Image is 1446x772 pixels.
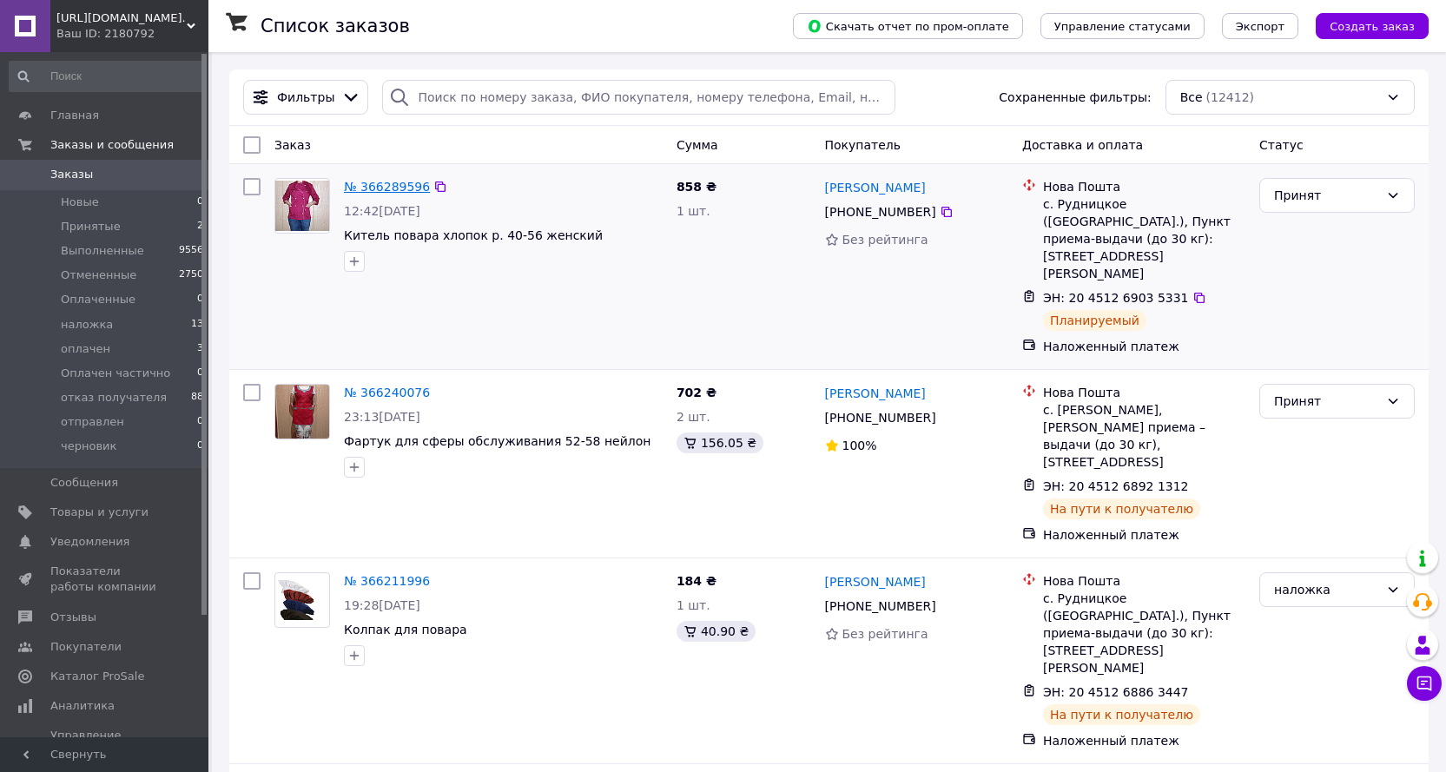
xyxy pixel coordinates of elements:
div: На пути к получателю [1043,498,1200,519]
span: Все [1180,89,1203,106]
div: Нова Пошта [1043,178,1245,195]
div: с. Рудницкое ([GEOGRAPHIC_DATA].), Пункт приема-выдачи (до 30 кг): [STREET_ADDRESS][PERSON_NAME] [1043,590,1245,676]
span: Отзывы [50,610,96,625]
a: [PERSON_NAME] [825,573,926,591]
span: 100% [842,439,877,452]
button: Создать заказ [1316,13,1429,39]
span: Товары и услуги [50,505,149,520]
div: Планируемый [1043,310,1146,331]
a: [PERSON_NAME] [825,179,926,196]
a: № 366240076 [344,386,430,399]
span: 88 [191,390,203,406]
span: Без рейтинга [842,233,928,247]
span: ЭН: 20 4512 6903 5331 [1043,291,1189,305]
span: [PHONE_NUMBER] [825,411,936,425]
div: Наложенный платеж [1043,526,1245,544]
button: Чат с покупателем [1407,666,1442,701]
span: Заказы [50,167,93,182]
a: № 366289596 [344,180,430,194]
div: Принят [1274,392,1379,411]
span: 23:13[DATE] [344,410,420,424]
span: 13 [191,317,203,333]
a: Колпак для повара [344,623,467,637]
span: 0 [197,414,203,430]
span: оплачен [61,341,110,357]
span: Оплаченные [61,292,135,307]
span: 858 ₴ [677,180,716,194]
input: Поиск [9,61,205,92]
img: Фото товару [275,181,329,230]
button: Экспорт [1222,13,1298,39]
span: 0 [197,195,203,210]
div: Нова Пошта [1043,384,1245,401]
span: ЭН: 20 4512 6886 3447 [1043,685,1189,699]
a: Китель повара хлопок р. 40-56 женский [344,228,603,242]
span: Без рейтинга [842,627,928,641]
div: Принят [1274,186,1379,205]
span: Фартук для сферы обслуживания 52-58 нейлон [344,434,651,448]
span: (12412) [1206,90,1254,104]
div: На пути к получателю [1043,704,1200,725]
span: Новые [61,195,99,210]
span: Оплачен частично [61,366,170,381]
h1: Список заказов [261,16,410,36]
span: Каталог ProSale [50,669,144,684]
span: Главная [50,108,99,123]
span: Аналитика [50,698,115,714]
span: 2 шт. [677,410,710,424]
span: 2 [197,219,203,234]
span: Сообщения [50,475,118,491]
span: отправлен [61,414,124,430]
img: Фото товару [275,580,329,620]
span: Выполненные [61,243,144,259]
span: Экспорт [1236,20,1284,33]
span: 184 ₴ [677,574,716,588]
span: Заказ [274,138,311,152]
img: Фото товару [275,385,329,439]
span: черновик [61,439,116,454]
a: Фото товару [274,572,330,628]
button: Управление статусами [1040,13,1205,39]
div: Ваш ID: 2180792 [56,26,208,42]
span: Создать заказ [1330,20,1415,33]
button: Скачать отчет по пром-оплате [793,13,1023,39]
span: 0 [197,366,203,381]
span: 12:42[DATE] [344,204,420,218]
span: 3 [197,341,203,357]
span: Статус [1259,138,1304,152]
span: Управление сайтом [50,728,161,759]
span: Управление статусами [1054,20,1191,33]
a: [PERSON_NAME] [825,385,926,402]
span: Сохраненные фильтры: [999,89,1151,106]
span: Доставка и оплата [1022,138,1143,152]
span: 1 шт. [677,204,710,218]
a: Создать заказ [1298,18,1429,32]
span: 0 [197,292,203,307]
div: с. Рудницкое ([GEOGRAPHIC_DATA].), Пункт приема-выдачи (до 30 кг): [STREET_ADDRESS][PERSON_NAME] [1043,195,1245,282]
span: наложка [61,317,113,333]
div: 40.90 ₴ [677,621,756,642]
span: 9556 [179,243,203,259]
span: Фильтры [277,89,334,106]
span: [PHONE_NUMBER] [825,205,936,219]
span: ЭН: 20 4512 6892 1312 [1043,479,1189,493]
span: Принятые [61,219,121,234]
span: 702 ₴ [677,386,716,399]
input: Поиск по номеру заказа, ФИО покупателя, номеру телефона, Email, номеру накладной [382,80,895,115]
div: Нова Пошта [1043,572,1245,590]
span: http://oltomcompany.com.ua. [56,10,187,26]
span: 19:28[DATE] [344,598,420,612]
span: Покупатели [50,639,122,655]
span: [PHONE_NUMBER] [825,599,936,613]
a: Фото товару [274,384,330,439]
div: Наложенный платеж [1043,338,1245,355]
span: Отмененные [61,267,136,283]
a: № 366211996 [344,574,430,588]
span: Сумма [677,138,718,152]
a: Фото товару [274,178,330,234]
span: Покупатель [825,138,901,152]
div: с. [PERSON_NAME], [PERSON_NAME] приема – выдачи (до 30 кг), [STREET_ADDRESS] [1043,401,1245,471]
span: 0 [197,439,203,454]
